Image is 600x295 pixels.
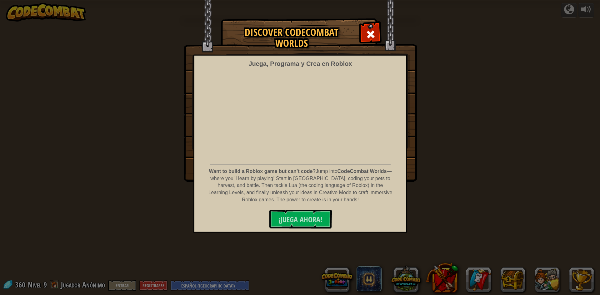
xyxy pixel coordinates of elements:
h1: Discover CodeCombat Worlds [227,27,356,49]
p: Jump into — where you’ll learn by playing! Start in [GEOGRAPHIC_DATA], coding your pets to harves... [208,168,393,204]
button: ¡JUEGA AHORA! [269,210,332,229]
strong: CodeCombat Worlds [337,169,387,174]
strong: Want to build a Roblox game but can’t code? [209,169,316,174]
span: ¡JUEGA AHORA! [278,214,322,224]
div: Juega, Programa y Crea en Roblox [248,59,352,68]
